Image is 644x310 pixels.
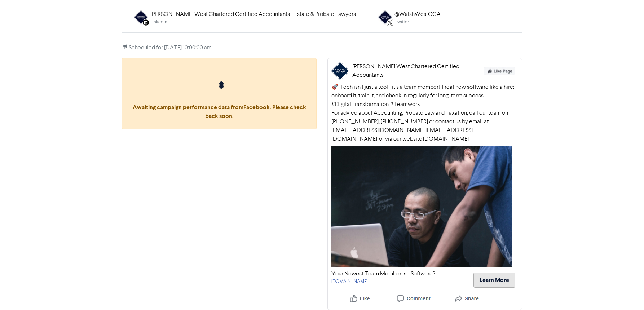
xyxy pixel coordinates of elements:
div: Your Newest Team Member is… Software? [331,270,435,278]
img: LINKEDIN [134,10,148,25]
a: Learn More [473,277,515,283]
div: LinkedIn [150,19,356,26]
p: Scheduled for [DATE] 10:00:00 am [122,44,522,52]
a: [DOMAIN_NAME] [331,279,367,284]
div: [PERSON_NAME] West Chartered Certified Accountants - Estate & Probate Lawyers [150,10,356,19]
div: Twitter [394,19,441,26]
img: Your Selected Media [331,146,512,266]
iframe: Chat Widget [608,275,644,310]
div: [PERSON_NAME] West Chartered Certified Accountants [352,62,481,80]
button: Learn More [473,273,515,288]
div: 🚀 Tech isn’t just a tool—it’s a team member! Treat new software like a hire: onboard it, train it... [331,83,518,143]
img: Like, Comment, Share [331,291,494,306]
span: Awaiting campaign performance data from Facebook . Please check back soon. [129,81,309,120]
img: Like Page [484,67,515,75]
div: @WalshWestCCA [394,10,441,19]
img: TWITTER [378,10,392,25]
img: Walsh West Chartered Certified Accountants [331,62,349,80]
